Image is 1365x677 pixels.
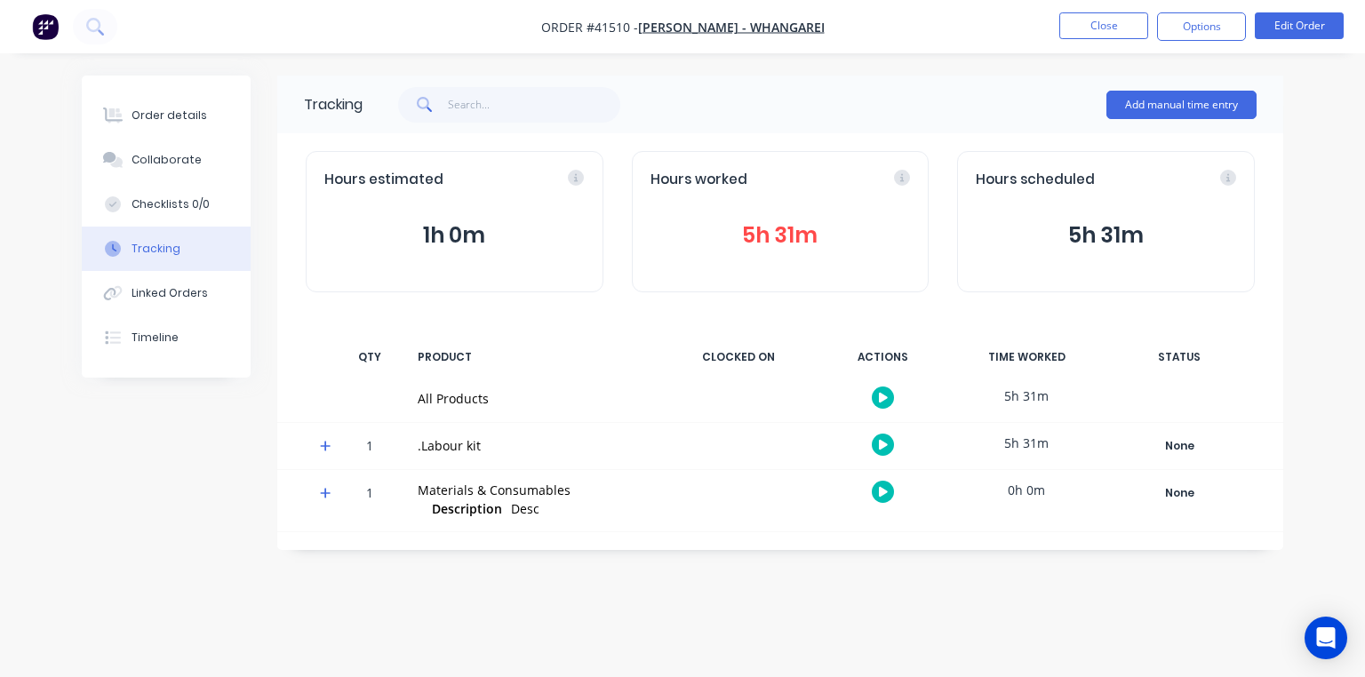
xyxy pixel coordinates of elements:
[1106,91,1257,119] button: Add manual time entry
[324,170,443,190] span: Hours estimated
[324,219,585,252] button: 1h 0m
[432,499,502,518] span: Description
[132,241,180,257] div: Tracking
[672,338,805,376] div: CLOCKED ON
[343,426,396,469] div: 1
[82,271,251,315] button: Linked Orders
[343,338,396,376] div: QTY
[1255,12,1344,39] button: Edit Order
[960,376,1093,416] div: 5h 31m
[651,170,747,190] span: Hours worked
[304,94,363,115] div: Tracking
[132,285,208,301] div: Linked Orders
[1305,617,1347,659] div: Open Intercom Messenger
[132,196,210,212] div: Checklists 0/0
[960,470,1093,510] div: 0h 0m
[1115,434,1243,458] div: None
[541,19,638,36] span: Order #41510 -
[1104,338,1255,376] div: STATUS
[418,436,651,455] div: .Labour kit
[651,219,911,252] button: 5h 31m
[1157,12,1246,41] button: Options
[976,219,1236,252] button: 5h 31m
[448,87,621,123] input: Search...
[976,170,1095,190] span: Hours scheduled
[960,338,1093,376] div: TIME WORKED
[82,315,251,360] button: Timeline
[1114,481,1244,506] button: None
[343,473,396,531] div: 1
[1115,482,1243,505] div: None
[132,330,179,346] div: Timeline
[638,19,825,36] a: [PERSON_NAME] - Whangarei
[82,93,251,138] button: Order details
[82,138,251,182] button: Collaborate
[418,481,651,499] div: Materials & Consumables
[418,389,651,408] div: All Products
[1059,12,1148,39] button: Close
[960,423,1093,463] div: 5h 31m
[132,152,202,168] div: Collaborate
[82,182,251,227] button: Checklists 0/0
[132,108,207,123] div: Order details
[32,13,59,40] img: Factory
[1114,434,1244,458] button: None
[82,227,251,271] button: Tracking
[816,338,949,376] div: ACTIONS
[407,338,661,376] div: PRODUCT
[511,500,539,517] span: Desc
